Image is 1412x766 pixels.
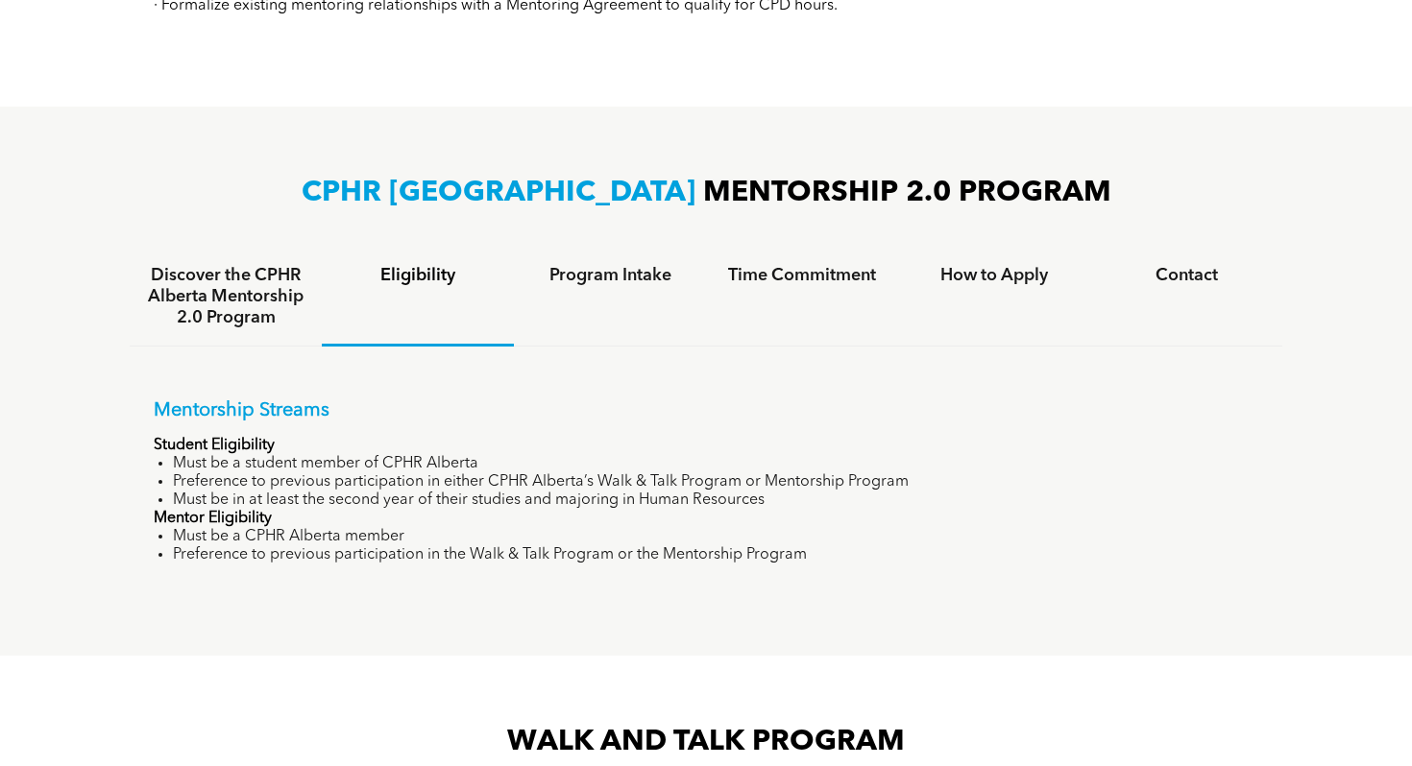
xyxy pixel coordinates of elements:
[339,265,497,286] h4: Eligibility
[173,473,1258,491] li: Preference to previous participation in either CPHR Alberta’s Walk & Talk Program or Mentorship P...
[147,265,304,328] h4: Discover the CPHR Alberta Mentorship 2.0 Program
[507,728,905,756] span: WALK AND TALK PROGRAM
[154,399,1258,422] p: Mentorship Streams
[1108,265,1265,286] h4: Contact
[302,179,695,207] span: CPHR [GEOGRAPHIC_DATA]
[531,265,689,286] h4: Program Intake
[173,455,1258,473] li: Must be a student member of CPHR Alberta
[154,511,272,526] strong: Mentor Eligibility
[915,265,1073,286] h4: How to Apply
[703,179,1111,207] span: MENTORSHIP 2.0 PROGRAM
[723,265,881,286] h4: Time Commitment
[173,546,1258,564] li: Preference to previous participation in the Walk & Talk Program or the Mentorship Program
[173,528,1258,546] li: Must be a CPHR Alberta member
[154,438,275,453] strong: Student Eligibility
[173,491,1258,510] li: Must be in at least the second year of their studies and majoring in Human Resources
